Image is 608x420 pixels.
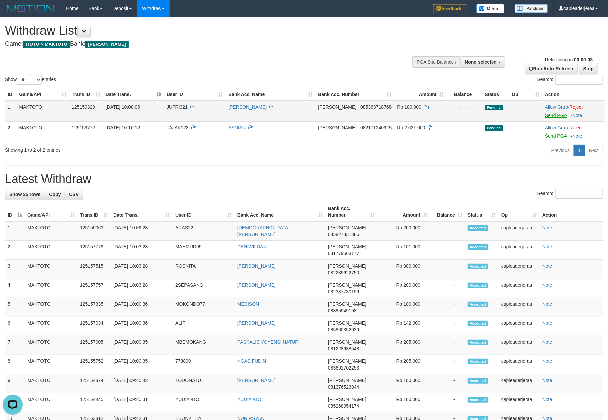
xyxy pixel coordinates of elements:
a: Next [585,145,603,156]
span: Copy 085860352639 to clipboard [328,327,359,332]
a: PASKALIS YOYENSI NATUR [237,339,299,345]
a: NGASIFUDIN [237,358,266,364]
a: Note [542,397,552,402]
span: Accepted [468,283,488,288]
a: [PERSON_NAME] [237,263,276,269]
span: Accepted [468,378,488,384]
td: [DATE] 10:03:28 [111,260,173,279]
span: Copy 082285622750 to clipboard [328,270,359,275]
td: 8 [5,355,25,374]
span: CSV [69,192,79,197]
td: - [430,298,465,317]
span: Accepted [468,397,488,403]
span: Copy 083892702253 to clipboard [328,365,359,371]
span: Accepted [468,359,488,364]
span: Copy 085363718768 to clipboard [360,104,392,110]
th: Game/API: activate to sort column ascending [17,88,69,101]
span: · [545,104,569,110]
button: Open LiveChat chat widget [3,3,23,23]
span: Accepted [468,321,488,326]
span: Pending [485,105,503,110]
td: 778899 [173,355,235,374]
td: 125157515 [77,260,111,279]
input: Search: [555,189,603,199]
td: 125157034 [77,317,111,336]
label: Search: [537,189,603,199]
span: Accepted [468,244,488,250]
th: User ID: activate to sort column ascending [173,202,235,221]
td: Rp 205,000 [378,355,430,374]
td: 9 [5,374,25,393]
td: 2SEPASANG [173,279,235,298]
th: Status: activate to sort column ascending [465,202,499,221]
td: - [430,241,465,260]
td: MAHMUD99 [173,241,235,260]
strong: 00:00:08 [574,57,593,62]
img: MOTION_logo.png [5,3,56,13]
td: - [430,336,465,355]
td: TODONATU [173,374,235,393]
td: MAKTOTO [25,355,77,374]
span: Copy 08385949198 to clipboard [328,308,357,313]
td: [DATE] 10:00:35 [111,336,173,355]
th: Trans ID: activate to sort column ascending [77,202,111,221]
td: [DATE] 09:45:42 [111,374,173,393]
h1: Withdraw List [5,24,399,37]
span: Rp 2.631.000 [397,125,425,130]
a: DENIWILDAN [237,244,267,249]
th: Action [540,202,603,221]
a: [PERSON_NAME] [237,320,276,326]
td: Rp 142,000 [378,317,430,336]
a: YUDIANTO [237,397,261,402]
a: [PERSON_NAME] [237,378,276,383]
td: - [430,393,465,412]
h4: Game: Bank: [5,41,399,47]
td: 7 [5,336,25,355]
td: Rp 101,000 [378,241,430,260]
span: Copy 082387730159 to clipboard [328,289,359,294]
td: 1 [5,101,17,122]
span: [PERSON_NAME] [328,225,366,230]
td: - [430,355,465,374]
td: Rp 200,000 [378,279,430,298]
span: Accepted [468,340,488,345]
th: Game/API: activate to sort column ascending [25,202,77,221]
th: Balance [447,88,482,101]
button: None selected [460,56,505,68]
a: Stop [579,63,598,74]
td: 4 [5,279,25,298]
a: [DEMOGRAPHIC_DATA][PERSON_NAME] [237,225,290,237]
td: 2 [5,121,17,142]
a: Note [542,225,552,230]
td: 125157779 [77,241,111,260]
td: 125157757 [77,279,111,298]
a: Allow Grab [545,104,568,110]
a: Note [572,133,582,139]
span: Copy 085827831386 to clipboard [328,232,359,237]
th: User ID: activate to sort column ascending [164,88,226,101]
td: [DATE] 10:03:28 [111,279,173,298]
td: Rp 100,000 [378,393,430,412]
a: Previous [547,145,574,156]
td: MAKTOTO [25,336,77,355]
td: Rp 100,000 [378,298,430,317]
a: ASNIAR [228,125,246,130]
td: - [430,221,465,241]
th: Bank Acc. Number: activate to sort column ascending [315,88,394,101]
a: Send PGA [545,133,567,139]
th: Trans ID: activate to sort column ascending [69,88,103,101]
span: Copy 085268954174 to clipboard [328,403,359,409]
td: 125154445 [77,393,111,412]
span: [PERSON_NAME] [328,244,366,249]
td: [DATE] 09:45:31 [111,393,173,412]
td: - [430,260,465,279]
td: [DATE] 10:00:36 [111,298,173,317]
th: Amount: activate to sort column ascending [378,202,430,221]
td: - [430,279,465,298]
td: ALIF [173,317,235,336]
td: - [430,317,465,336]
td: MAKTOTO [25,317,77,336]
th: Bank Acc. Name: activate to sort column ascending [235,202,325,221]
td: MBEMOKANG [173,336,235,355]
a: Note [542,282,552,288]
